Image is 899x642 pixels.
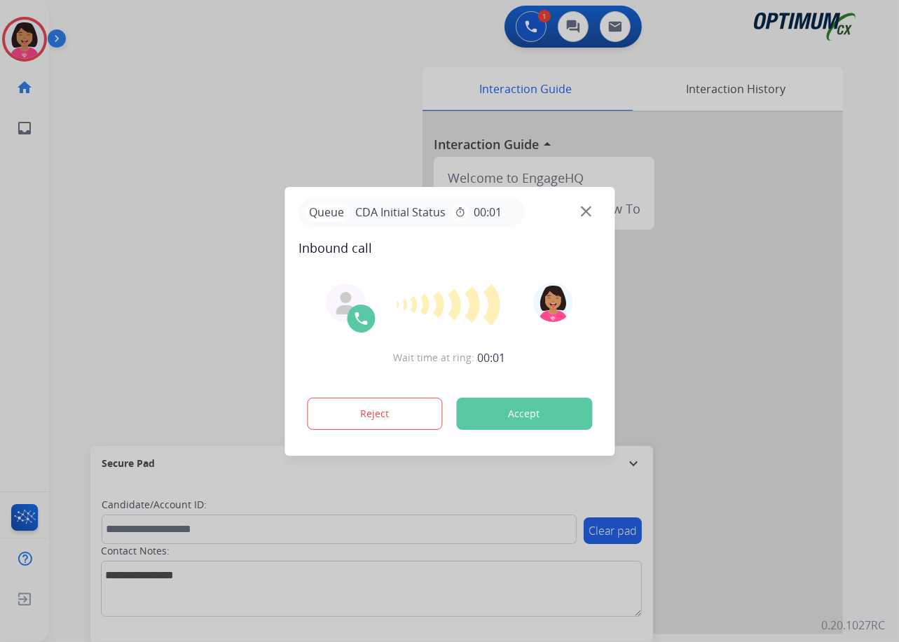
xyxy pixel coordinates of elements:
[298,238,601,258] span: Inbound call
[474,204,502,221] span: 00:01
[394,351,475,365] span: Wait time at ring:
[478,349,506,366] span: 00:01
[350,204,451,221] span: CDA Initial Status
[534,283,573,322] img: avatar
[456,398,592,430] button: Accept
[334,292,357,314] img: agent-avatar
[581,206,591,216] img: close-button
[821,617,885,634] p: 0.20.1027RC
[352,310,369,327] img: call-icon
[454,207,465,218] mat-icon: timer
[307,398,443,430] button: Reject
[304,204,350,221] p: Queue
